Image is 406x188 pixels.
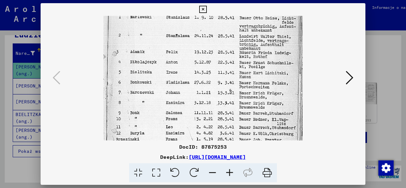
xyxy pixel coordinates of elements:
a: [URL][DOMAIN_NAME] [189,154,246,160]
img: Zmiana zgody [378,160,394,176]
div: DeepLink: [41,153,365,161]
div: Zmiana zgody [378,160,393,175]
div: DocID: 87875253 [41,143,365,151]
